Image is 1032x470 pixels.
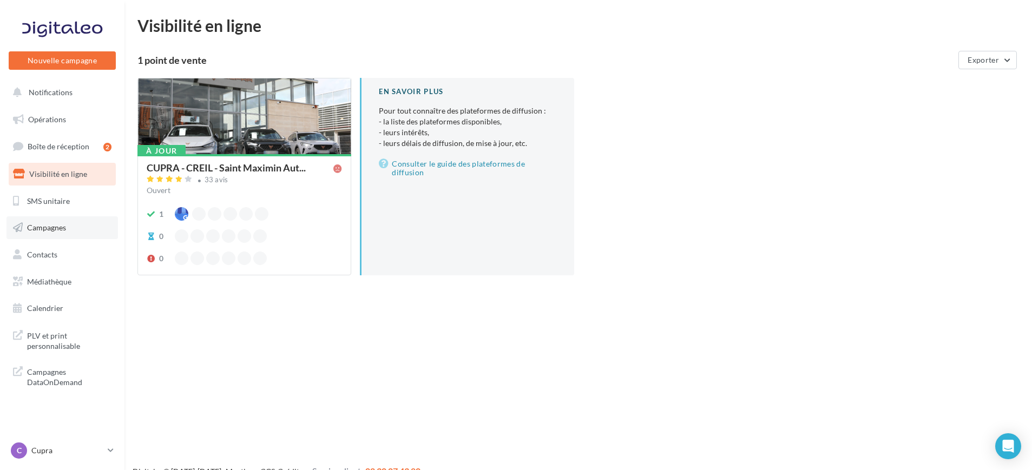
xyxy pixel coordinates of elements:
div: 0 [159,231,163,242]
span: SMS unitaire [27,196,70,205]
div: 33 avis [205,176,228,183]
a: Contacts [6,243,118,266]
span: C [17,445,22,456]
div: Visibilité en ligne [137,17,1019,34]
a: Campagnes DataOnDemand [6,360,118,392]
div: 1 point de vente [137,55,954,65]
a: Calendrier [6,297,118,320]
div: 2 [103,143,111,151]
div: En savoir plus [379,87,556,97]
a: 33 avis [147,174,342,187]
button: Notifications [6,81,114,104]
span: Boîte de réception [28,142,89,151]
a: C Cupra [9,440,116,461]
li: - leurs intérêts, [379,127,556,138]
a: Campagnes [6,216,118,239]
span: Exporter [968,55,999,64]
span: CUPRA - CREIL - Saint Maximin Aut... [147,163,306,173]
span: Visibilité en ligne [29,169,87,178]
span: Ouvert [147,186,170,195]
span: Médiathèque [27,277,71,286]
a: Médiathèque [6,270,118,293]
a: Visibilité en ligne [6,163,118,186]
li: - leurs délais de diffusion, de mise à jour, etc. [379,138,556,149]
div: Open Intercom Messenger [995,433,1021,459]
span: PLV et print personnalisable [27,328,111,352]
a: Consulter le guide des plateformes de diffusion [379,157,556,179]
span: Opérations [28,115,66,124]
p: Pour tout connaître des plateformes de diffusion : [379,105,556,149]
a: SMS unitaire [6,190,118,213]
a: Boîte de réception2 [6,135,118,158]
span: Notifications [29,88,73,97]
a: Opérations [6,108,118,131]
span: Campagnes [27,223,66,232]
span: Campagnes DataOnDemand [27,365,111,388]
button: Nouvelle campagne [9,51,116,70]
div: 1 [159,209,163,220]
span: Calendrier [27,303,63,313]
button: Exporter [958,51,1017,69]
p: Cupra [31,445,103,456]
div: À jour [137,145,186,157]
div: 0 [159,253,163,264]
span: Contacts [27,250,57,259]
a: PLV et print personnalisable [6,324,118,356]
li: - la liste des plateformes disponibles, [379,116,556,127]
